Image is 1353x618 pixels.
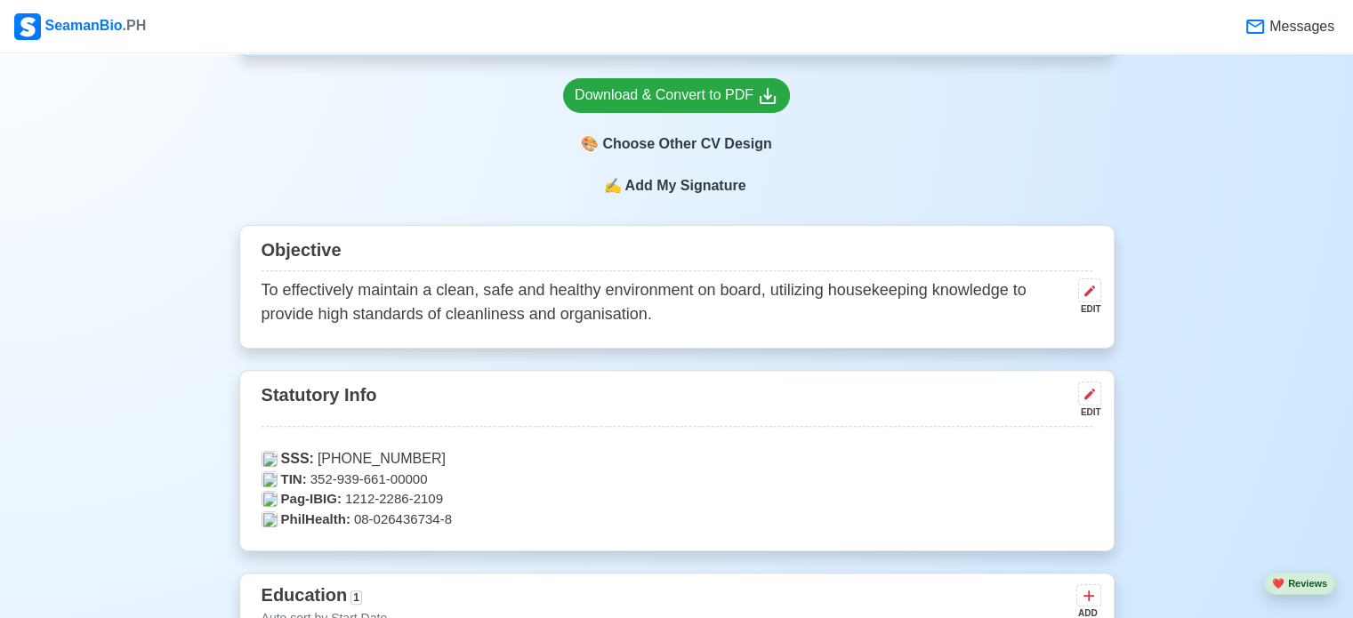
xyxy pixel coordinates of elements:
[281,510,350,530] span: PhilHealth:
[1272,578,1285,589] span: heart
[262,278,1071,326] p: To effectively maintain a clean, safe and healthy environment on board, utilizing housekeeping kn...
[1071,302,1101,316] div: EDIT
[603,175,621,197] span: sign
[281,489,342,510] span: Pag-IBIG:
[14,13,41,40] img: Logo
[621,175,749,197] span: Add My Signature
[563,127,790,161] div: Choose Other CV Design
[262,510,1092,530] p: 08-026436734-8
[1071,405,1101,419] div: EDIT
[1264,572,1335,596] button: heartReviews
[14,13,146,40] div: SeamanBio
[575,84,778,107] div: Download & Convert to PDF
[350,590,362,605] span: 1
[262,233,1092,271] div: Objective
[563,78,790,113] a: Download & Convert to PDF
[281,470,307,490] span: TIN:
[262,378,1092,427] div: Statutory Info
[262,489,1092,510] p: 1212-2286-2109
[1266,16,1334,37] span: Messages
[123,18,147,33] span: .PH
[262,585,348,605] span: Education
[281,448,314,470] span: SSS:
[262,470,1092,490] p: 352-939-661-00000
[581,133,599,155] span: paint
[262,448,1092,470] p: [PHONE_NUMBER]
